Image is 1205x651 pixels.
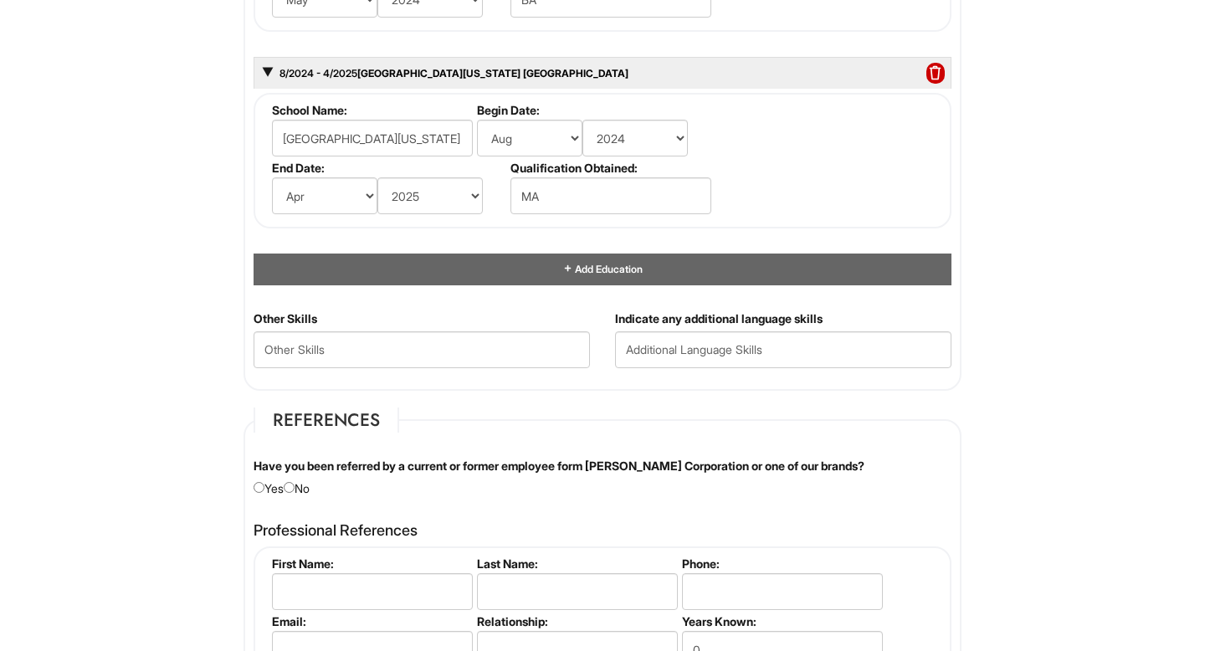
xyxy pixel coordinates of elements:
[615,331,951,368] input: Additional Language Skills
[254,458,864,474] label: Have you been referred by a current or former employee form [PERSON_NAME] Corporation or one of o...
[254,310,317,327] label: Other Skills
[272,614,470,628] label: Email:
[562,263,643,275] a: Add Education
[477,103,709,117] label: Begin Date:
[272,103,470,117] label: School Name:
[615,310,823,327] label: Indicate any additional language skills
[926,66,945,82] a: Delete
[477,556,675,571] label: Last Name:
[573,263,643,275] span: Add Education
[254,408,399,433] legend: References
[477,614,675,628] label: Relationship:
[278,67,628,79] a: 8/2024 - 4/2025[GEOGRAPHIC_DATA][US_STATE] [GEOGRAPHIC_DATA]
[254,331,590,368] input: Other Skills
[510,161,709,175] label: Qualification Obtained:
[682,614,880,628] label: Years Known:
[278,67,357,79] span: 8/2024 - 4/2025
[241,458,964,497] div: Yes No
[272,161,504,175] label: End Date:
[254,522,951,539] h4: Professional References
[272,556,470,571] label: First Name:
[682,556,880,571] label: Phone:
